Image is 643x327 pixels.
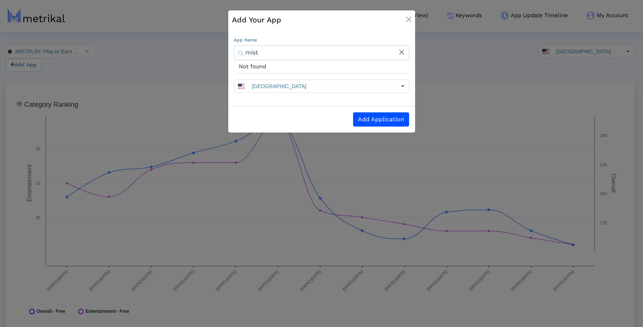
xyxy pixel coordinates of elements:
[406,17,411,22] img: modal-close.png
[239,60,405,73] div: Not found
[396,80,409,93] div: Select
[353,112,409,127] button: Add Application
[232,14,281,25] h5: Add Your App
[398,48,406,56] i: close
[234,37,257,43] label: App Name
[400,8,417,29] button: Close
